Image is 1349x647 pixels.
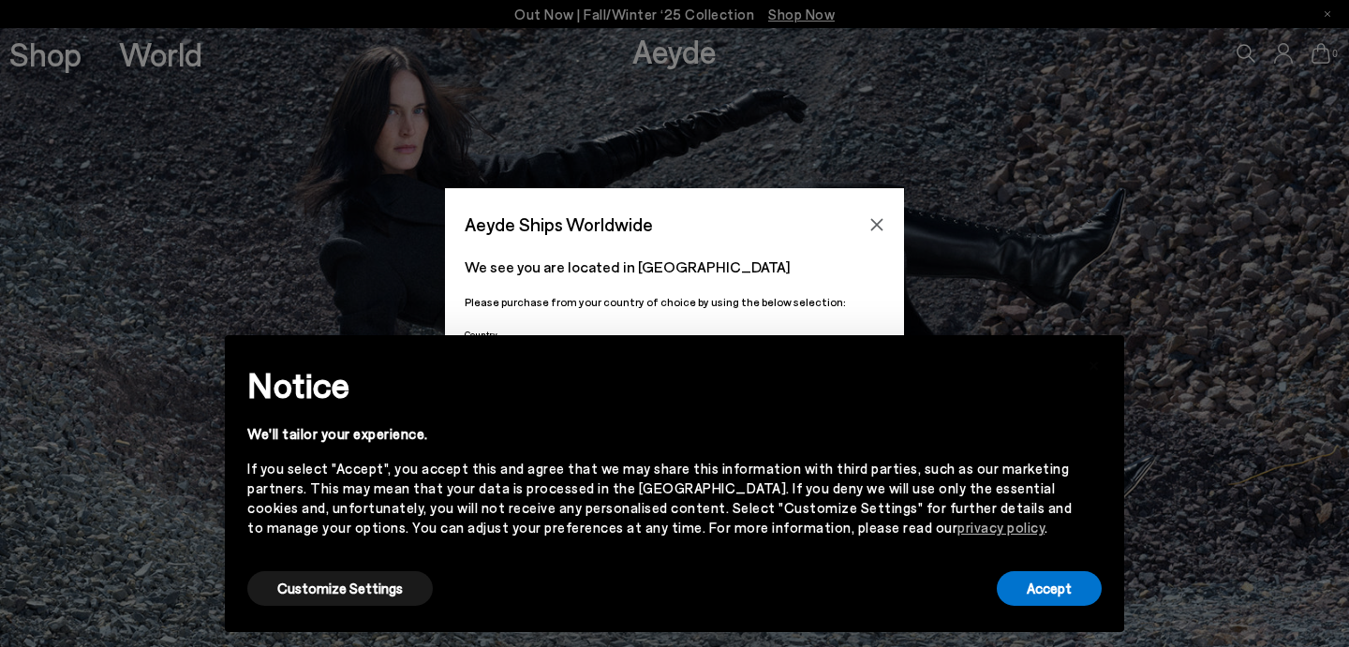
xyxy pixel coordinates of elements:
p: Please purchase from your country of choice by using the below selection: [465,293,884,311]
a: privacy policy [957,519,1045,536]
button: Close [863,211,891,239]
p: We see you are located in [GEOGRAPHIC_DATA] [465,256,884,278]
button: Accept [997,571,1102,606]
span: × [1088,349,1101,376]
button: Close this notice [1072,341,1117,386]
span: Aeyde Ships Worldwide [465,208,653,241]
div: If you select "Accept", you accept this and agree that we may share this information with third p... [247,459,1072,537]
div: We'll tailor your experience. [247,424,1072,444]
h2: Notice [247,360,1072,409]
button: Customize Settings [247,571,433,606]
